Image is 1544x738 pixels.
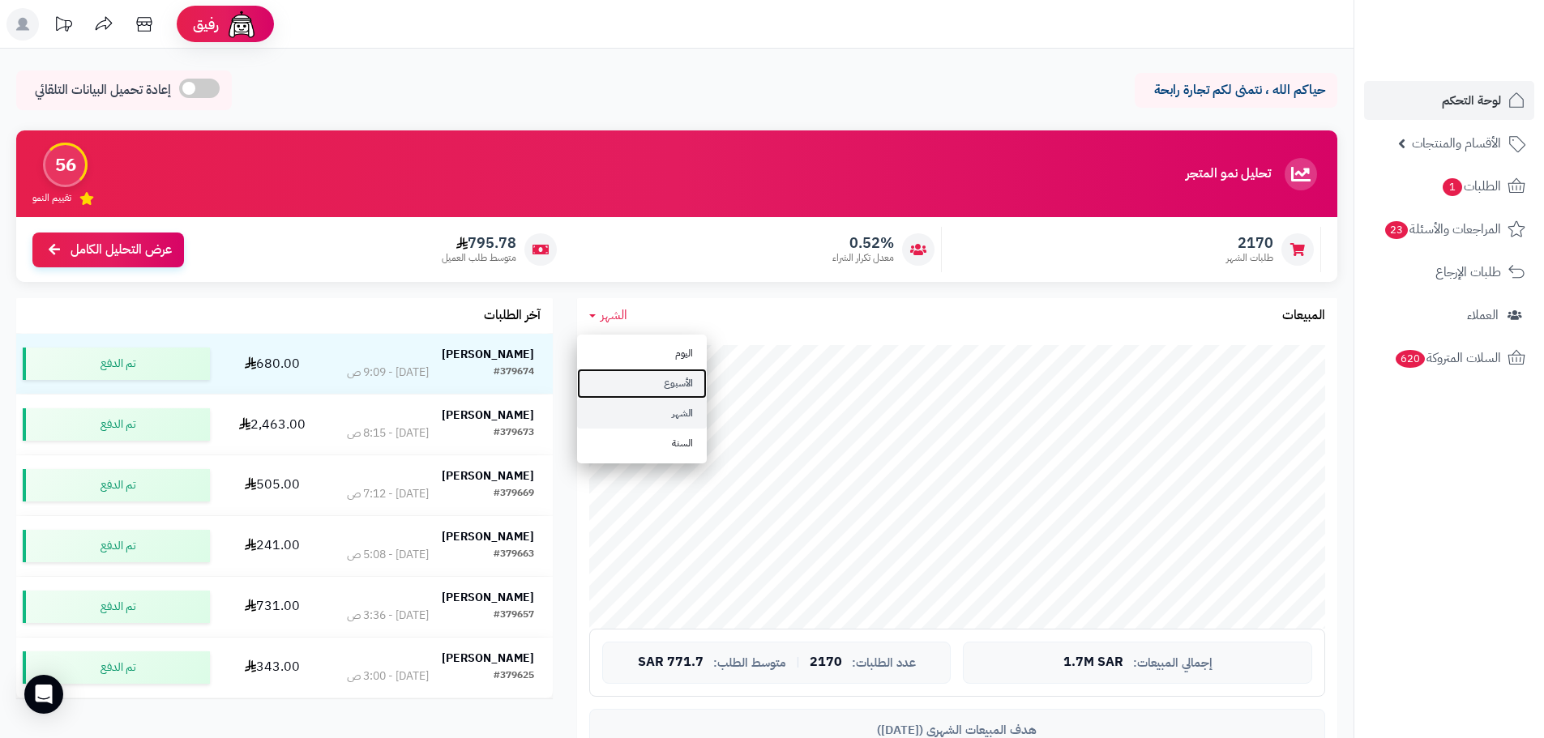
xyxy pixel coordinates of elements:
a: الأسبوع [577,369,707,399]
div: #379625 [494,668,534,685]
a: العملاء [1364,296,1534,335]
span: الأقسام والمنتجات [1412,132,1501,155]
a: الشهر [589,306,627,325]
div: #379657 [494,608,534,624]
div: تم الدفع [23,348,210,380]
span: عرض التحليل الكامل [71,241,172,259]
span: 0.52% [832,234,894,252]
span: 1.7M SAR [1063,655,1123,670]
h3: تحليل نمو المتجر [1186,167,1271,181]
span: الطلبات [1441,175,1501,198]
a: السنة [577,429,707,459]
td: 731.00 [216,577,328,637]
a: الطلبات1 [1364,167,1534,206]
div: #379669 [494,486,534,502]
td: 505.00 [216,455,328,515]
div: تم الدفع [23,530,210,562]
span: 620 [1396,350,1426,368]
strong: [PERSON_NAME] [442,650,534,667]
a: اليوم [577,339,707,369]
strong: [PERSON_NAME] [442,528,534,545]
span: رفيق [193,15,219,34]
div: [DATE] - 8:15 ص [347,425,429,442]
span: إجمالي المبيعات: [1133,656,1213,670]
div: #379673 [494,425,534,442]
td: 680.00 [216,334,328,394]
span: 2170 [1226,234,1273,252]
span: 1 [1443,178,1462,196]
span: السلات المتروكة [1394,347,1501,369]
div: تم الدفع [23,651,210,684]
span: 23 [1385,221,1408,239]
span: معدل تكرار الشراء [832,251,894,265]
span: عدد الطلبات: [852,656,916,670]
td: 2,463.00 [216,395,328,454]
a: المراجعات والأسئلة23 [1364,210,1534,249]
h3: المبيعات [1282,309,1325,323]
div: Open Intercom Messenger [24,675,63,714]
span: لوحة التحكم [1442,89,1501,112]
div: [DATE] - 3:00 ص [347,668,429,685]
span: العملاء [1467,304,1499,326]
span: | [796,656,800,668]
a: طلبات الإرجاع [1364,253,1534,292]
strong: [PERSON_NAME] [442,346,534,363]
h3: آخر الطلبات [484,309,541,323]
div: تم الدفع [23,469,210,501]
span: طلبات الشهر [1226,251,1273,265]
td: 241.00 [216,516,328,576]
span: متوسط طلب العميل [442,251,516,265]
span: إعادة تحميل البيانات التلقائي [35,81,171,100]
p: حياكم الله ، نتمنى لكم تجارة رابحة [1147,81,1325,100]
a: عرض التحليل الكامل [32,232,184,267]
strong: [PERSON_NAME] [442,589,534,606]
div: [DATE] - 5:08 ص [347,547,429,563]
a: لوحة التحكم [1364,81,1534,120]
span: 2170 [810,655,842,670]
div: [DATE] - 7:12 ص [347,486,429,502]
a: تحديثات المنصة [43,8,83,45]
span: تقييم النمو [32,191,71,205]
span: طلبات الإرجاع [1435,261,1501,284]
div: تم الدفع [23,408,210,441]
span: المراجعات والأسئلة [1384,218,1501,241]
div: تم الدفع [23,591,210,623]
strong: [PERSON_NAME] [442,467,534,484]
td: 343.00 [216,638,328,697]
span: الشهر [601,305,627,325]
div: [DATE] - 9:09 ص [347,365,429,381]
a: الشهر [577,399,707,429]
span: 771.7 SAR [638,655,704,670]
span: 795.78 [442,234,516,252]
a: السلات المتروكة620 [1364,339,1534,378]
strong: [PERSON_NAME] [442,407,534,424]
span: متوسط الطلب: [713,656,786,670]
div: #379663 [494,547,534,563]
div: [DATE] - 3:36 ص [347,608,429,624]
img: logo-2.png [1434,12,1529,46]
div: #379674 [494,365,534,381]
img: ai-face.png [225,8,258,41]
